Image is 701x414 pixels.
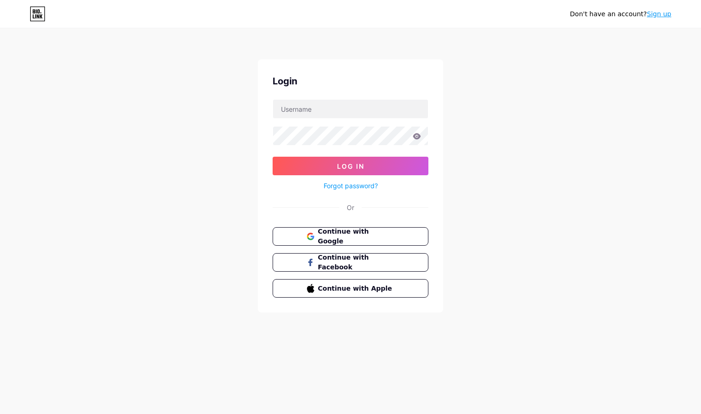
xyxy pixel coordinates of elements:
[570,9,671,19] div: Don't have an account?
[273,279,428,298] button: Continue with Apple
[318,227,395,246] span: Continue with Google
[273,227,428,246] button: Continue with Google
[647,10,671,18] a: Sign up
[273,74,428,88] div: Login
[273,253,428,272] button: Continue with Facebook
[337,162,364,170] span: Log In
[318,284,395,293] span: Continue with Apple
[318,253,395,272] span: Continue with Facebook
[273,100,428,118] input: Username
[324,181,378,191] a: Forgot password?
[347,203,354,212] div: Or
[273,157,428,175] button: Log In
